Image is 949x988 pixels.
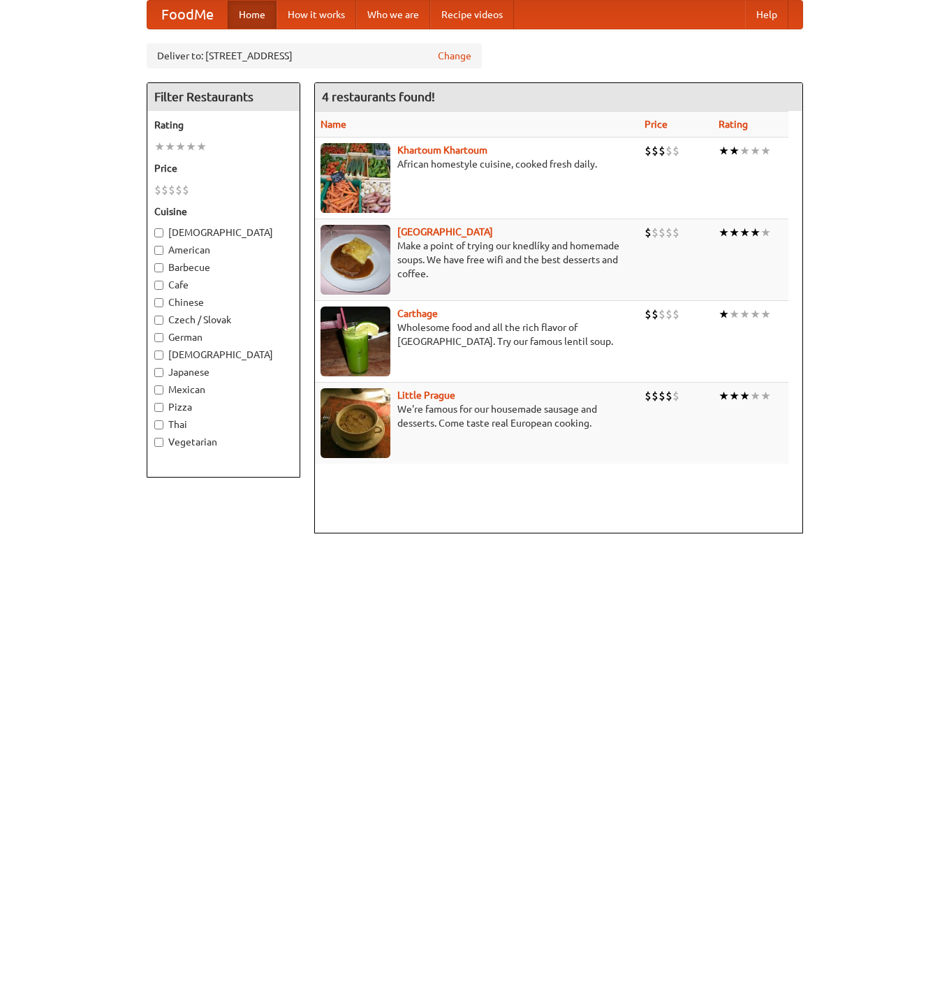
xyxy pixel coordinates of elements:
[154,420,163,429] input: Thai
[740,388,750,404] li: ★
[154,246,163,255] input: American
[322,90,435,103] ng-pluralize: 4 restaurants found!
[719,388,729,404] li: ★
[154,243,293,257] label: American
[154,263,163,272] input: Barbecue
[321,402,633,430] p: We're famous for our housemade sausage and desserts. Come taste real European cooking.
[672,388,679,404] li: $
[760,143,771,158] li: ★
[652,307,659,322] li: $
[665,388,672,404] li: $
[165,139,175,154] li: ★
[672,143,679,158] li: $
[645,388,652,404] li: $
[729,388,740,404] li: ★
[321,225,390,295] img: czechpoint.jpg
[154,228,163,237] input: [DEMOGRAPHIC_DATA]
[740,307,750,322] li: ★
[397,226,493,237] b: [GEOGRAPHIC_DATA]
[154,438,163,447] input: Vegetarian
[154,118,293,132] h5: Rating
[659,225,665,240] li: $
[168,182,175,198] li: $
[729,143,740,158] li: ★
[154,139,165,154] li: ★
[154,298,163,307] input: Chinese
[652,388,659,404] li: $
[659,388,665,404] li: $
[760,225,771,240] li: ★
[154,418,293,432] label: Thai
[154,351,163,360] input: [DEMOGRAPHIC_DATA]
[154,365,293,379] label: Japanese
[154,368,163,377] input: Japanese
[154,295,293,309] label: Chinese
[182,182,189,198] li: $
[175,139,186,154] li: ★
[228,1,277,29] a: Home
[147,43,482,68] div: Deliver to: [STREET_ADDRESS]
[750,388,760,404] li: ★
[154,400,293,414] label: Pizza
[719,307,729,322] li: ★
[154,403,163,412] input: Pizza
[154,316,163,325] input: Czech / Slovak
[154,435,293,449] label: Vegetarian
[665,225,672,240] li: $
[719,119,748,130] a: Rating
[321,157,633,171] p: African homestyle cuisine, cooked fresh daily.
[154,260,293,274] label: Barbecue
[321,143,390,213] img: khartoum.jpg
[277,1,356,29] a: How it works
[356,1,430,29] a: Who we are
[645,307,652,322] li: $
[154,348,293,362] label: [DEMOGRAPHIC_DATA]
[154,281,163,290] input: Cafe
[154,383,293,397] label: Mexican
[397,145,487,156] a: Khartoum Khartoum
[154,333,163,342] input: German
[750,143,760,158] li: ★
[659,307,665,322] li: $
[672,307,679,322] li: $
[154,385,163,395] input: Mexican
[740,225,750,240] li: ★
[147,1,228,29] a: FoodMe
[740,143,750,158] li: ★
[438,49,471,63] a: Change
[665,143,672,158] li: $
[750,225,760,240] li: ★
[154,182,161,198] li: $
[672,225,679,240] li: $
[321,388,390,458] img: littleprague.jpg
[719,225,729,240] li: ★
[154,313,293,327] label: Czech / Slovak
[186,139,196,154] li: ★
[154,278,293,292] label: Cafe
[397,308,438,319] a: Carthage
[154,330,293,344] label: German
[196,139,207,154] li: ★
[154,161,293,175] h5: Price
[760,388,771,404] li: ★
[397,390,455,401] a: Little Prague
[645,143,652,158] li: $
[321,239,633,281] p: Make a point of trying our knedlíky and homemade soups. We have free wifi and the best desserts a...
[652,225,659,240] li: $
[161,182,168,198] li: $
[645,119,668,130] a: Price
[147,83,300,111] h4: Filter Restaurants
[321,119,346,130] a: Name
[321,307,390,376] img: carthage.jpg
[665,307,672,322] li: $
[321,320,633,348] p: Wholesome food and all the rich flavor of [GEOGRAPHIC_DATA]. Try our famous lentil soup.
[175,182,182,198] li: $
[729,225,740,240] li: ★
[745,1,788,29] a: Help
[645,225,652,240] li: $
[154,226,293,239] label: [DEMOGRAPHIC_DATA]
[154,205,293,219] h5: Cuisine
[719,143,729,158] li: ★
